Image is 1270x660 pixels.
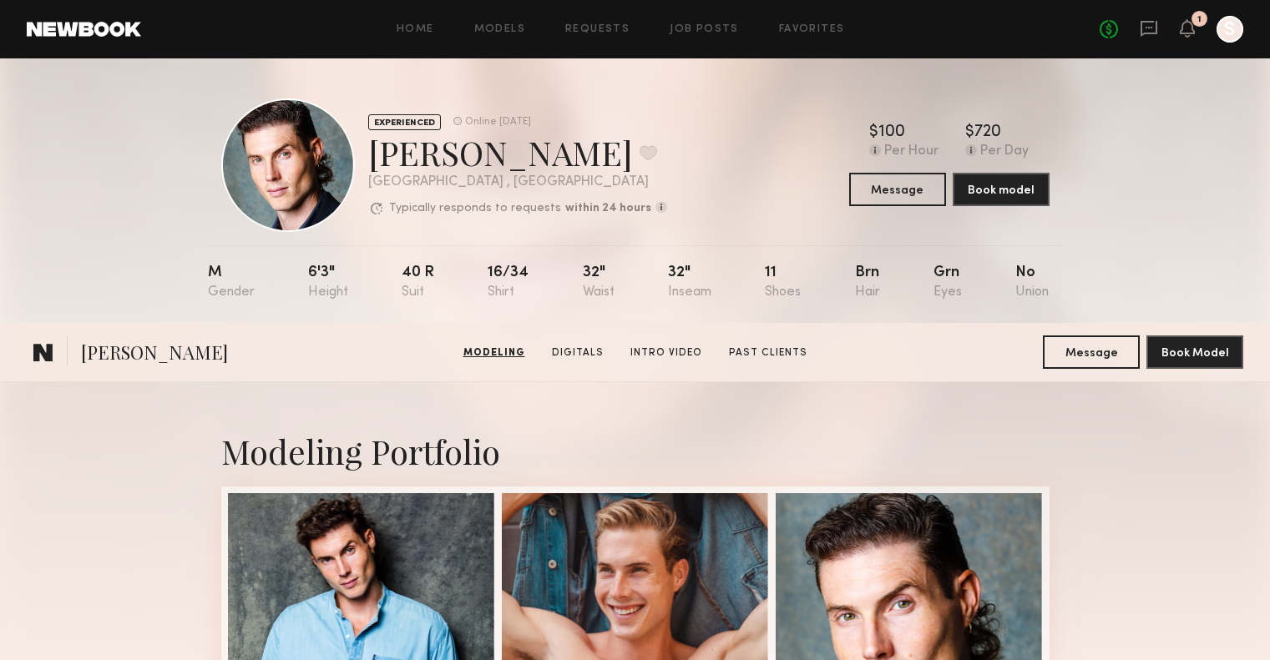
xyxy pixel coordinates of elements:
p: Typically responds to requests [389,203,561,214]
a: Models [474,24,525,35]
a: Past Clients [722,345,814,360]
div: Grn [934,265,962,300]
b: within 24 hours [565,203,651,214]
button: Book model [953,173,1050,206]
div: 6'3" [308,265,348,300]
div: Modeling Portfolio [221,429,1050,473]
button: Book Model [1146,335,1243,369]
div: 16/34 [488,265,529,300]
div: 11 [765,265,801,300]
a: Home [397,24,434,35]
a: Requests [565,24,630,35]
div: Per Hour [884,144,939,159]
button: Message [1043,335,1140,369]
div: Brn [855,265,880,300]
div: $ [869,124,878,141]
a: Digitals [545,345,610,360]
div: EXPERIENCED [368,114,441,130]
div: 1 [1197,15,1202,24]
button: Message [849,173,946,206]
div: No [1015,265,1049,300]
div: M [208,265,255,300]
div: [GEOGRAPHIC_DATA] , [GEOGRAPHIC_DATA] [368,175,667,189]
span: [PERSON_NAME] [81,340,228,369]
div: 720 [974,124,1001,141]
div: 32" [583,265,615,300]
a: Intro Video [624,345,709,360]
div: 40 r [402,265,434,300]
div: Online [DATE] [465,117,531,128]
a: Book Model [1146,345,1243,359]
div: [PERSON_NAME] [368,130,667,174]
a: Job Posts [670,24,739,35]
div: Per Day [980,144,1029,159]
div: 32" [668,265,711,300]
a: Modeling [457,345,532,360]
div: 100 [878,124,905,141]
a: Favorites [779,24,845,35]
a: S [1217,16,1243,43]
div: $ [965,124,974,141]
